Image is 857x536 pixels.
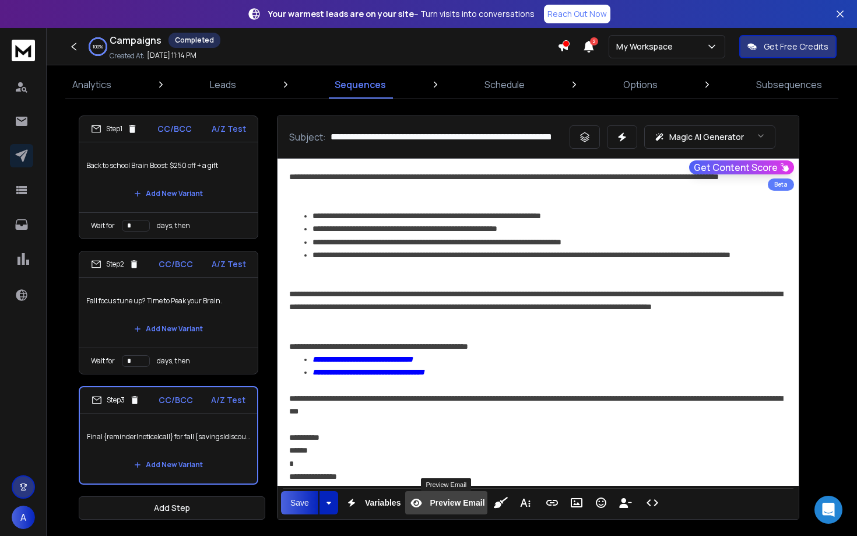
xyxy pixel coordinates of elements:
div: Step 3 [92,395,140,405]
li: Step2CC/BCCA/Z TestFall focus tune up? Time to Peak your Brain.Add New VariantWait fordays, then [79,251,258,374]
p: Reach Out Now [547,8,607,20]
button: Code View [641,491,663,514]
button: Preview Email [405,491,487,514]
p: A/Z Test [212,123,246,135]
p: A/Z Test [211,394,245,406]
p: Get Free Credits [764,41,828,52]
span: 2 [590,37,598,45]
button: Insert Image (⌘P) [566,491,588,514]
a: Options [616,71,665,99]
button: More Text [514,491,536,514]
p: Analytics [72,78,111,92]
p: CC/BCC [159,258,193,270]
button: Add New Variant [125,182,212,205]
button: Emoticons [590,491,612,514]
p: CC/BCC [157,123,192,135]
a: Leads [203,71,243,99]
img: logo [12,40,35,61]
p: days, then [157,221,190,230]
p: – Turn visits into conversations [268,8,535,20]
a: Schedule [477,71,532,99]
button: Add Step [79,496,265,520]
button: Get Content Score [689,160,794,174]
p: A/Z Test [212,258,246,270]
button: Insert Unsubscribe Link [614,491,637,514]
button: A [12,506,35,529]
p: CC/BCC [159,394,193,406]
p: Subject: [289,130,326,144]
div: Completed [168,33,220,48]
button: Clean HTML [490,491,512,514]
button: Add New Variant [125,317,212,341]
span: Variables [363,498,403,508]
a: Reach Out Now [544,5,610,23]
button: Get Free Credits [739,35,837,58]
p: [DATE] 11:14 PM [147,51,196,60]
p: Subsequences [756,78,822,92]
a: Sequences [328,71,393,99]
li: Step3CC/BCCA/Z TestFinal {reminder|notice|call} for fall {savings|discounts|deals}Add New Variant [79,386,258,485]
div: Step 2 [91,259,139,269]
div: Open Intercom Messenger [814,496,842,524]
p: Created At: [110,51,145,61]
p: Back to school Brain Boost: $250 off + a gift [86,149,251,182]
p: Magic AI Generator [669,131,744,143]
p: 100 % [93,43,103,50]
button: Add New Variant [125,453,212,477]
p: days, then [157,356,190,366]
p: Wait for [91,356,115,366]
p: Options [623,78,658,92]
p: Schedule [484,78,525,92]
div: Step 1 [91,124,138,134]
div: Preview Email [421,478,471,491]
span: Preview Email [427,498,487,508]
li: Step1CC/BCCA/Z TestBack to school Brain Boost: $250 off + a giftAdd New VariantWait fordays, then [79,115,258,239]
p: Final {reminder|notice|call} for fall {savings|discounts|deals} [87,421,250,453]
button: Save [281,491,318,514]
div: Beta [768,178,794,191]
p: Sequences [335,78,386,92]
button: Variables [340,491,403,514]
p: Leads [210,78,236,92]
a: Subsequences [749,71,829,99]
a: Analytics [65,71,118,99]
h1: Campaigns [110,33,161,47]
p: My Workspace [616,41,677,52]
button: Insert Link (⌘K) [541,491,563,514]
strong: Your warmest leads are on your site [268,8,414,19]
p: Fall focus tune up? Time to Peak your Brain. [86,285,251,317]
button: Magic AI Generator [644,125,775,149]
p: Wait for [91,221,115,230]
